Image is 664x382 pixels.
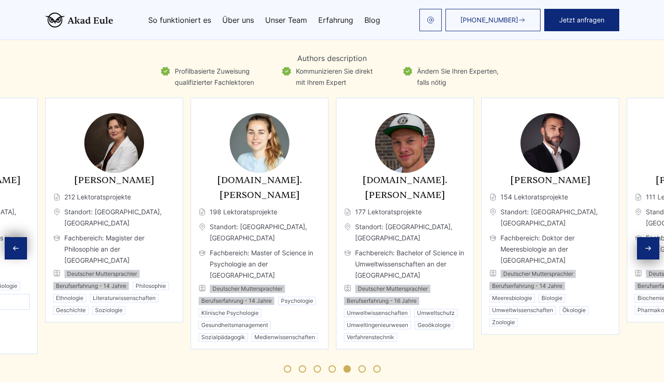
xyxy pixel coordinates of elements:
[160,66,262,88] li: Profilbasierte Zuweisung qualifizierter Fachlektoren
[489,294,535,302] li: Meeresbiologie
[90,294,158,302] li: Literaturwissenschaften
[45,14,619,41] h2: Top akademische Ghostwriter, die Ihnen helfen
[199,173,321,203] h3: [DOMAIN_NAME]. [PERSON_NAME]
[414,309,458,317] li: Umweltschutz
[344,206,466,218] span: 177 Lektoratsprojekte
[5,237,27,259] div: Previous slide
[445,9,541,31] a: [PHONE_NUMBER]
[281,66,383,88] li: Kommunizieren Sie direkt mit Ihrem Expert
[45,51,619,66] div: Authors description
[355,285,431,293] li: Deutscher Muttersprachler
[489,318,518,327] li: Zoologie
[148,16,211,24] a: So funktioniert es
[53,306,89,314] li: Geschichte
[222,16,254,24] a: Über uns
[230,113,289,173] img: M.Sc. Anna Nowak
[489,282,565,290] li: Berufserfahrung - 14 Jahre
[265,16,307,24] a: Unser Team
[343,365,351,373] span: Go to slide 5
[329,365,336,373] span: Go to slide 4
[45,98,183,322] div: 5 / 11
[53,191,175,203] span: 212 Lektoratsprojekte
[344,247,466,281] span: Fachbereich: Bachelor of Science in Umweltwissenschaften an der [GEOGRAPHIC_DATA]
[53,173,175,188] h3: [PERSON_NAME]
[336,98,474,349] div: 7 / 11
[344,321,411,329] li: Umweltingenieurwesen
[415,321,453,329] li: Geoökologie
[427,16,434,24] img: email
[489,191,611,203] span: 154 Lektoratsprojekte
[314,365,321,373] span: Go to slide 3
[284,365,291,373] span: Go to slide 1
[460,16,518,24] span: [PHONE_NUMBER]
[318,16,353,24] a: Erfahrung
[53,294,86,302] li: Ethnologie
[560,306,589,314] li: Ökologie
[64,270,140,278] li: Deutscher Muttersprachler
[53,206,175,229] span: Standort: [GEOGRAPHIC_DATA], [GEOGRAPHIC_DATA]
[344,221,466,244] span: Standort: [GEOGRAPHIC_DATA], [GEOGRAPHIC_DATA]
[84,113,144,173] img: Dr. Eleanor Fischer
[199,333,248,341] li: Sozialpädagogik
[344,309,411,317] li: Umweltwissenschaften
[199,321,271,329] li: Gesundheitsmanagement
[252,333,318,341] li: Medienwissenschaften
[539,294,565,302] li: Biologie
[637,237,659,259] div: Next slide
[133,282,169,290] li: Philosophie
[278,297,316,305] li: Psychologie
[375,113,435,173] img: B.Sc. Eric Zimmermann
[544,9,619,31] button: Jetzt anfragen
[358,365,366,373] span: Go to slide 6
[199,247,321,281] span: Fachbereich: Master of Science in Psychologie an der [GEOGRAPHIC_DATA]
[373,365,381,373] span: Go to slide 7
[402,66,505,88] li: Ändern Sie Ihren Experten, falls nötig
[92,306,125,314] li: Soziologie
[489,173,611,188] h3: [PERSON_NAME]
[520,113,580,173] img: Dr. Malte Kusch
[53,232,175,266] span: Fachbereich: Magister der Philosophie an der [GEOGRAPHIC_DATA]
[199,309,261,317] li: Klinische Psychologie
[344,297,419,305] li: Berufserfahrung - 16 Jahre
[45,13,113,27] img: logo
[299,365,306,373] span: Go to slide 2
[53,282,129,290] li: Berufserfahrung - 14 Jahre
[489,206,611,229] span: Standort: [GEOGRAPHIC_DATA], [GEOGRAPHIC_DATA]
[344,173,466,203] h3: [DOMAIN_NAME]. [PERSON_NAME]
[481,98,619,334] div: 8 / 11
[199,206,321,218] span: 198 Lektoratsprojekte
[489,306,556,314] li: Umweltwissenschaften
[199,221,321,244] span: Standort: [GEOGRAPHIC_DATA], [GEOGRAPHIC_DATA]
[500,270,576,278] li: Deutscher Muttersprachler
[191,98,329,349] div: 6 / 11
[489,232,611,266] span: Fachbereich: Doktor der Meeresbiologie an der [GEOGRAPHIC_DATA]
[199,297,274,305] li: Berufserfahrung - 14 Jahre
[344,333,397,341] li: Verfahrenstechnik
[364,16,380,24] a: Blog
[210,285,285,293] li: Deutscher Muttersprachler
